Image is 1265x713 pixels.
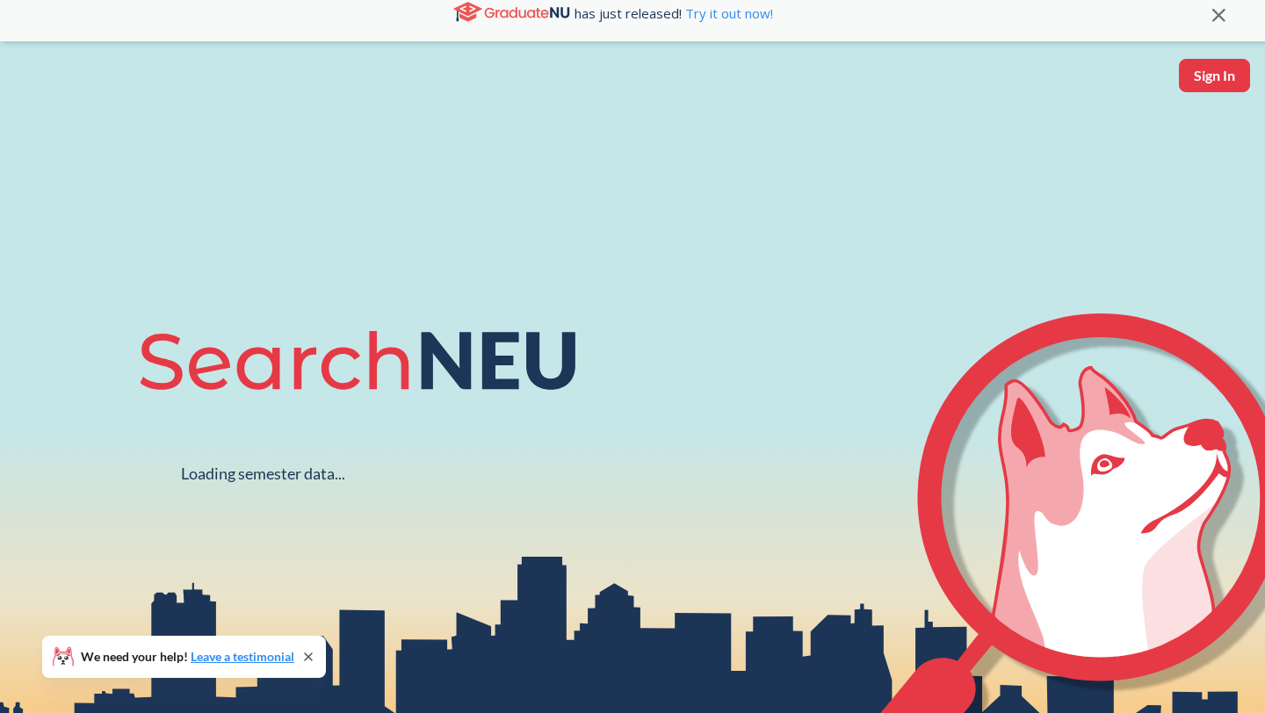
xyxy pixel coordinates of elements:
[1179,59,1250,92] button: Sign In
[682,4,773,22] a: Try it out now!
[575,4,773,23] span: has just released!
[18,59,59,112] img: sandbox logo
[181,464,345,484] div: Loading semester data...
[81,651,294,663] span: We need your help!
[191,649,294,664] a: Leave a testimonial
[18,59,59,118] a: sandbox logo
